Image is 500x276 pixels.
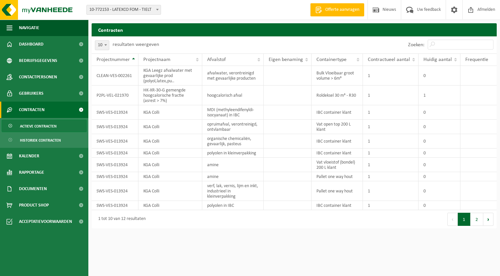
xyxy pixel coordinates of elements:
[419,181,460,201] td: 0
[483,213,493,226] button: Next
[138,86,202,105] td: HK-XR-30-G gemengde hoogcalorische fractie (asrest > 7%)
[202,158,264,172] td: amine
[92,148,138,158] td: SWS-VES-013924
[419,86,460,105] td: 1
[312,148,363,158] td: IBC container klant
[363,86,419,105] td: 1
[19,52,57,69] span: Bedrijfsgegevens
[312,181,363,201] td: Pallet one way hout
[447,213,458,226] button: Previous
[19,69,57,85] span: Contactpersonen
[19,181,47,197] span: Documenten
[419,158,460,172] td: 0
[363,172,419,181] td: 1
[310,3,364,16] a: Offerte aanvragen
[92,105,138,120] td: SWS-VES-013924
[324,7,361,13] span: Offerte aanvragen
[19,20,39,36] span: Navigatie
[202,66,264,86] td: afvalwater, verontreinigd met gevaarlijke producten
[95,40,109,50] span: 10
[19,102,45,118] span: Contracten
[363,148,419,158] td: 1
[138,120,202,134] td: KGA Colli
[202,148,264,158] td: polyolen in kleinverpakking
[312,66,363,86] td: Bulk Vloeibaar groot volume > 6m³
[419,148,460,158] td: 0
[312,86,363,105] td: Roldeksel 30 m³ - R30
[269,57,303,62] span: Eigen benaming
[95,213,146,225] div: 1 tot 10 van 12 resultaten
[408,42,424,48] label: Zoeken:
[19,148,39,164] span: Kalender
[202,86,264,105] td: hoogcalorisch afval
[312,201,363,210] td: IBC container klant
[312,105,363,120] td: IBC container klant
[92,134,138,148] td: SWS-VES-013924
[202,105,264,120] td: MDI (methyleendifenyldi-isocyanaat) in IBC
[92,181,138,201] td: SWS-VES-013924
[138,148,202,158] td: KGA Colli
[419,120,460,134] td: 0
[419,134,460,148] td: 0
[92,172,138,181] td: SWS-VES-013924
[458,213,471,226] button: 1
[363,120,419,134] td: 1
[20,120,57,132] span: Actieve contracten
[316,57,347,62] span: Containertype
[97,57,130,62] span: Projectnummer
[202,172,264,181] td: amine
[368,57,410,62] span: Contractueel aantal
[202,181,264,201] td: verf, lak, vernis, lijm en inkt, industrieel in kleinverpakking
[419,172,460,181] td: 0
[19,197,49,213] span: Product Shop
[419,66,460,86] td: 0
[423,57,452,62] span: Huidig aantal
[207,57,226,62] span: Afvalstof
[92,120,138,134] td: SWS-VES-013924
[363,134,419,148] td: 1
[202,201,264,210] td: polyolen in IBC
[92,201,138,210] td: SWS-VES-013924
[312,172,363,181] td: Pallet one way hout
[19,213,72,230] span: Acceptatievoorwaarden
[20,134,61,147] span: Historiek contracten
[113,42,159,47] label: resultaten weergeven
[92,158,138,172] td: SWS-VES-013924
[138,105,202,120] td: KGA Colli
[87,5,161,14] span: 10-772153 - LATEXCO FOM - TIELT
[363,105,419,120] td: 1
[86,5,161,15] span: 10-772153 - LATEXCO FOM - TIELT
[363,158,419,172] td: 1
[202,134,264,148] td: organische chemicaliën, gevaarlijk, pasteus
[419,105,460,120] td: 0
[92,86,138,105] td: P2PL-VEL-021970
[138,201,202,210] td: KGA Colli
[363,181,419,201] td: 1
[138,66,202,86] td: KGA Leegz afvalwater met gevaarlijke prod (polyol,latex,pu..
[95,41,109,50] span: 10
[19,36,44,52] span: Dashboard
[19,85,44,102] span: Gebruikers
[202,120,264,134] td: opruimafval, verontreinigd, ontvlambaar
[138,172,202,181] td: KGA Colli
[465,57,488,62] span: Frequentie
[471,213,483,226] button: 2
[363,201,419,210] td: 1
[2,134,87,146] a: Historiek contracten
[2,120,87,132] a: Actieve contracten
[312,120,363,134] td: Vat open top 200 L klant
[363,66,419,86] td: 1
[138,181,202,201] td: KGA Colli
[92,23,497,36] h2: Contracten
[138,158,202,172] td: KGA Colli
[143,57,170,62] span: Projectnaam
[92,66,138,86] td: CLEAN-VES-002261
[138,134,202,148] td: KGA Colli
[312,158,363,172] td: Vat vloeistof (bondel) 200 L klant
[19,164,44,181] span: Rapportage
[312,134,363,148] td: IBC container klant
[419,201,460,210] td: 0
